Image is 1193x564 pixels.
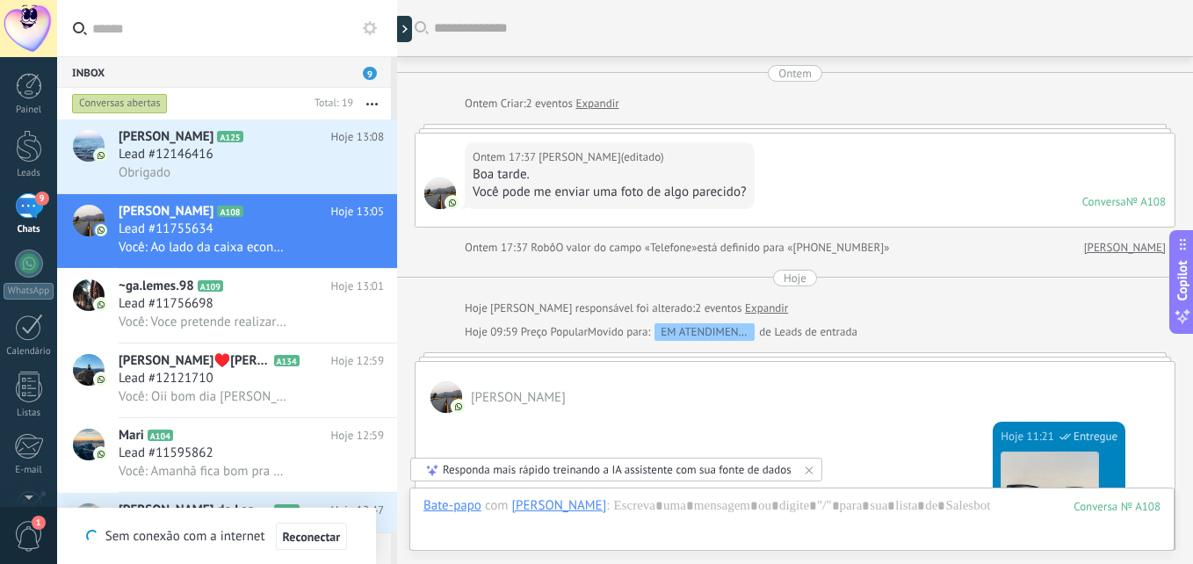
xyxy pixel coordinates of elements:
[465,95,501,112] div: Ontem
[1001,428,1057,445] div: Hoje 11:21
[465,300,788,317] div: [PERSON_NAME] responsável foi alterado:
[276,523,348,551] button: Reconectar
[1001,452,1098,549] img: c9f89770-ce96-4dc2-928c-bd756d040ffd
[35,192,49,206] span: 9
[443,462,792,477] div: Responda mais rápido treinando a IA assistente com sua fonte de dados
[784,270,806,286] div: Hoje
[588,323,650,341] span: Movido para:
[217,206,242,217] span: A108
[1126,194,1166,209] div: № A108
[119,427,144,445] span: Mari
[465,239,531,257] div: Ontem 17:37
[86,522,347,551] div: Sem conexão com a internet
[473,184,747,201] div: Você pode me enviar uma foto de algo parecido?
[307,95,353,112] div: Total: 19
[217,131,242,142] span: A125
[119,445,213,462] span: Lead #11595862
[57,343,397,417] a: avataricon[PERSON_NAME]♥️[PERSON_NAME]A134Hoje 12:59Lead #12121710Você: Oii bom dia [PERSON_NAME]...
[119,164,170,181] span: Obrigado
[4,224,54,235] div: Chats
[119,239,287,256] span: Você: Ao lado da caixa economica
[1174,261,1191,301] span: Copilot
[446,197,459,209] img: com.amocrm.amocrmwa.svg
[473,148,539,166] div: Ontem 17:37
[430,381,462,413] span: Carla iglesias
[1084,239,1166,257] a: [PERSON_NAME]
[95,224,107,236] img: icon
[331,203,384,221] span: Hoje 13:05
[4,105,54,116] div: Painel
[198,280,223,292] span: A109
[331,128,384,146] span: Hoje 13:08
[745,300,788,317] a: Expandir
[575,95,618,112] a: Expandir
[95,448,107,460] img: icon
[521,324,588,339] span: Preço Popular
[119,388,287,405] span: Você: Oii bom dia [PERSON_NAME] ate as 13:00
[119,463,287,480] span: Você: Amanhã fica bom pra voce?
[353,88,391,119] button: Mais
[57,194,397,268] a: avataricon[PERSON_NAME]A108Hoje 13:05Lead #11755634Você: Ao lado da caixa economica
[283,531,341,543] span: Reconectar
[465,95,619,112] div: Criar:
[95,373,107,386] img: icon
[331,278,384,295] span: Hoje 13:01
[4,346,54,358] div: Calendário
[588,323,857,341] div: de Leads de entrada
[4,408,54,419] div: Listas
[119,370,213,387] span: Lead #12121710
[119,502,271,519] span: [PERSON_NAME] do Leandro
[697,239,889,257] span: está definido para «[PHONE_NUMBER]»
[119,295,213,313] span: Lead #11756698
[606,497,609,515] span: :
[555,239,697,257] span: O valor do campo «Telefone»
[394,16,412,42] div: Mostrar
[695,300,741,317] span: 2 eventos
[331,502,384,519] span: Hoje 12:47
[119,221,213,238] span: Lead #11755634
[1074,428,1117,445] span: Entregue
[148,430,173,441] span: A104
[485,497,509,515] span: com
[531,240,555,255] span: Robô
[465,300,490,317] div: Hoje
[95,149,107,162] img: icon
[1082,194,1126,209] div: Conversa
[424,177,456,209] span: Carla iglesias
[512,497,607,513] div: Carla iglesias
[4,168,54,179] div: Leads
[119,146,213,163] span: Lead #12146416
[1074,499,1160,514] div: 108
[119,128,213,146] span: [PERSON_NAME]
[331,427,384,445] span: Hoje 12:59
[95,299,107,311] img: icon
[119,314,287,330] span: Você: Voce pretende realizar a compra quando?
[57,56,391,88] div: Inbox
[778,65,811,82] div: Ontem
[471,389,566,406] span: Carla iglesias
[331,352,384,370] span: Hoje 12:59
[72,93,168,114] div: Conversas abertas
[274,355,300,366] span: A134
[4,465,54,476] div: E-mail
[363,67,377,80] span: 9
[473,166,747,184] div: Boa tarde.
[654,323,755,341] div: EM ATENDIMENTO
[119,203,213,221] span: [PERSON_NAME]
[57,269,397,343] a: avataricon~ga.lemes.98A109Hoje 13:01Lead #11756698Você: Voce pretende realizar a compra quando?
[621,148,664,166] span: (editado)
[274,504,300,516] span: A117
[119,278,194,295] span: ~ga.lemes.98
[4,283,54,300] div: WhatsApp
[526,95,573,112] span: 2 eventos
[119,352,271,370] span: [PERSON_NAME]♥️[PERSON_NAME]
[32,516,46,530] span: 1
[465,323,521,341] div: Hoje 09:59
[452,401,465,413] img: com.amocrm.amocrmwa.svg
[57,119,397,193] a: avataricon[PERSON_NAME]A125Hoje 13:08Lead #12146416Obrigado
[57,418,397,492] a: avatariconMariA104Hoje 12:59Lead #11595862Você: Amanhã fica bom pra voce?
[539,148,620,166] span: Carla iglesias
